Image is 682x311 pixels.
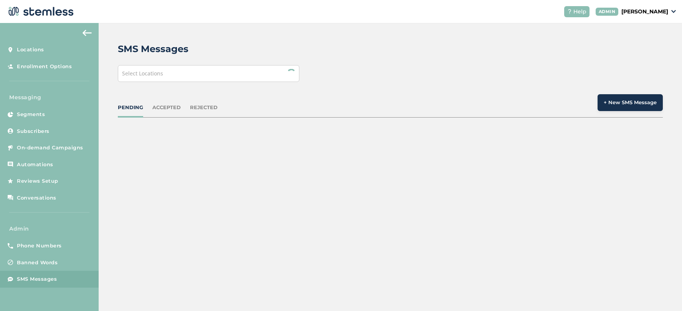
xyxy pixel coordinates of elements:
img: logo-dark-0685b13c.svg [6,4,74,19]
span: SMS Messages [17,275,57,283]
span: Banned Words [17,259,58,267]
span: On-demand Campaigns [17,144,83,152]
img: icon-help-white-03924b79.svg [567,9,572,14]
span: Enrollment Options [17,63,72,70]
div: ACCEPTED [152,104,181,111]
div: ADMIN [596,8,619,16]
span: Segments [17,111,45,118]
span: + New SMS Message [604,99,657,106]
div: PENDING [118,104,143,111]
img: icon-arrow-back-accent-c549486e.svg [83,30,92,36]
button: + New SMS Message [598,94,663,111]
h2: SMS Messages [118,42,188,56]
span: Reviews Setup [17,177,58,185]
img: icon_down-arrow-small-66adaf34.svg [671,10,676,13]
span: Subscribers [17,128,50,135]
span: Automations [17,161,53,169]
p: [PERSON_NAME] [621,8,668,16]
span: Conversations [17,194,56,202]
div: REJECTED [190,104,218,111]
span: Phone Numbers [17,242,62,250]
span: Locations [17,46,44,54]
span: Select Locations [122,70,163,77]
span: Help [573,8,586,16]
